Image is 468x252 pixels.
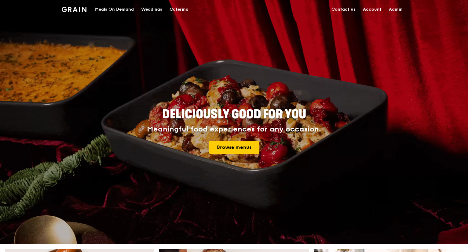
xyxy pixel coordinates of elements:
[137,0,166,19] a: Weddings
[124,125,344,134] div: Meaningful food experiences for any occasion.
[170,0,188,19] div: Catering
[209,141,259,154] a: Browse menus
[62,7,86,12] img: Grain
[328,0,359,19] a: Contact us
[141,0,162,19] div: Weddings
[162,107,306,122] span: Deliciously good for you
[385,0,406,19] a: Admin
[95,0,134,19] div: Meals On Demand
[166,0,192,19] a: Catering
[359,0,385,19] a: Account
